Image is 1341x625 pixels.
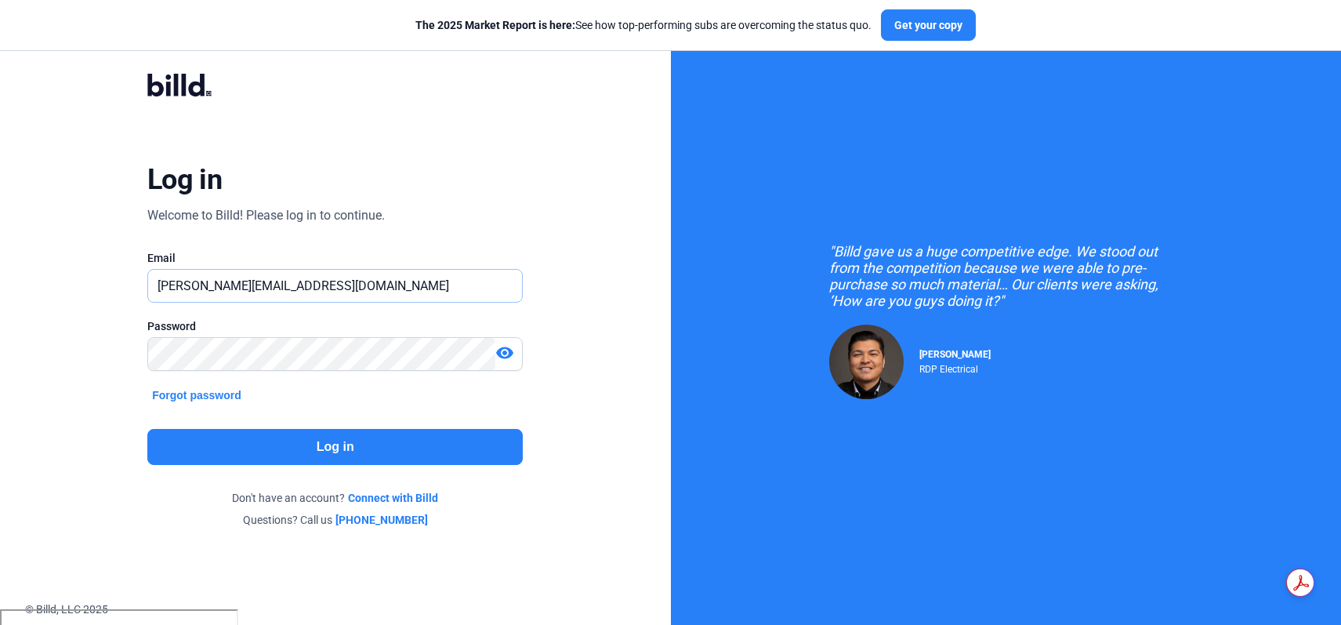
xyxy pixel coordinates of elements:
a: Connect with Billd [348,490,438,506]
a: [PHONE_NUMBER] [335,512,428,528]
div: RDP Electrical [919,360,991,375]
button: Forgot password [147,387,246,404]
div: See how top-performing subs are overcoming the status quo. [415,17,872,33]
span: The 2025 Market Report is here: [415,19,575,31]
button: Get your copy [881,9,976,41]
mat-icon: visibility [495,343,514,362]
div: Questions? Call us [147,512,523,528]
img: Raul Pacheco [829,325,904,399]
div: Welcome to Billd! Please log in to continue. [147,206,385,225]
div: Password [147,318,523,334]
span: [PERSON_NAME] [919,349,991,360]
div: Don't have an account? [147,490,523,506]
div: "Billd gave us a huge competitive edge. We stood out from the competition because we were able to... [829,243,1182,309]
button: Log in [147,429,523,465]
div: Email [147,250,523,266]
div: Log in [147,162,222,197]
